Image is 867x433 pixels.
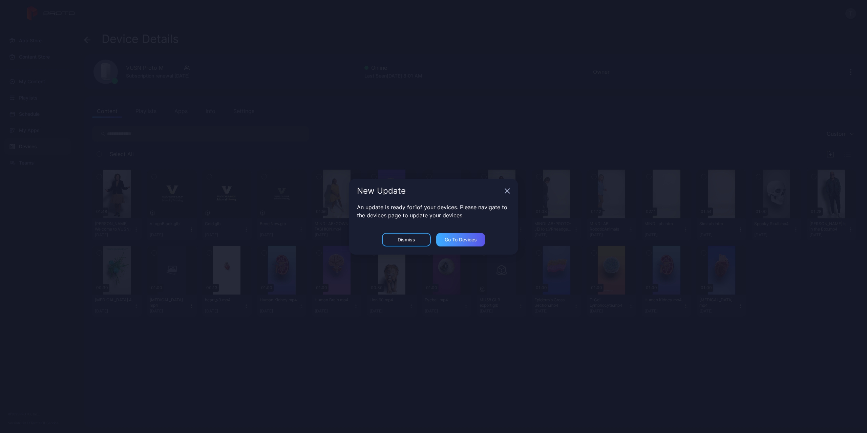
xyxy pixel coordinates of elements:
div: Go to devices [445,237,477,242]
button: Dismiss [382,233,431,246]
div: Dismiss [398,237,415,242]
button: Go to devices [436,233,485,246]
div: New Update [357,187,502,195]
p: An update is ready for 1 of your devices. Please navigate to the devices page to update your devi... [357,203,510,219]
